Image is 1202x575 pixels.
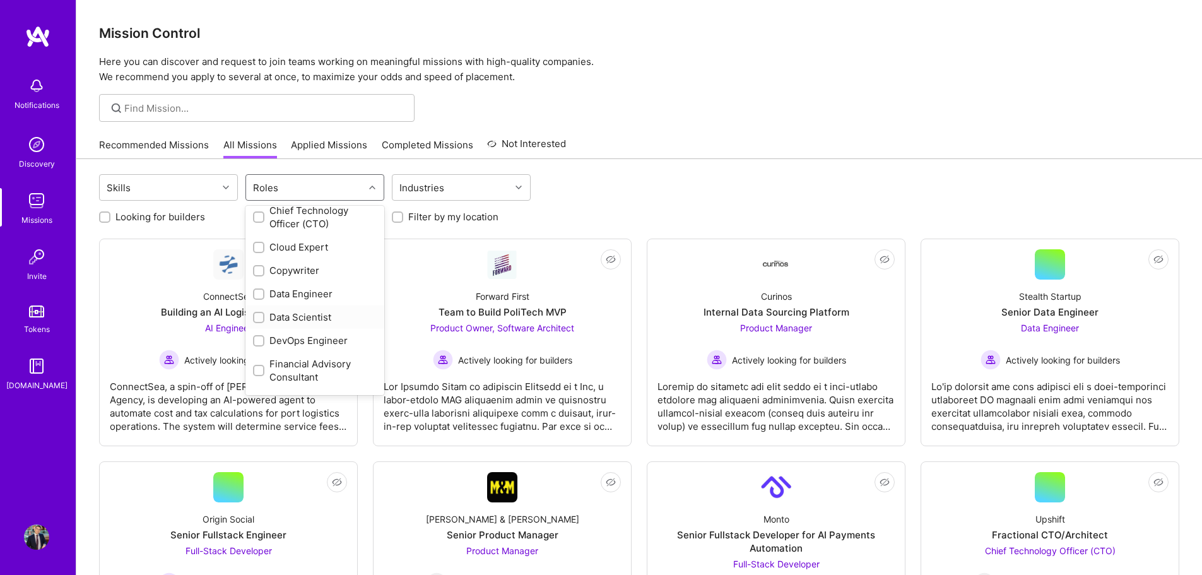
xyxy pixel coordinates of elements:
div: Internal Data Sourcing Platform [704,305,849,319]
div: Data Scientist [253,311,377,324]
div: Tokens [24,323,50,336]
span: Data Engineer [1021,323,1079,333]
img: Actively looking for builders [981,350,1001,370]
i: icon EyeClosed [606,477,616,487]
div: Senior Product Manager [447,528,558,542]
span: Product Manager [466,545,538,556]
div: Lo'ip dolorsit ame cons adipisci eli s doei-temporinci utlaboreet DO magnaali enim admi veniamqui... [931,370,1169,433]
div: Senior Fullstack Developer for AI Payments Automation [657,528,895,555]
img: bell [24,73,49,98]
a: Company LogoCurinosInternal Data Sourcing PlatformProduct Manager Actively looking for buildersAc... [657,249,895,436]
div: Fractional CTO/Architect [992,528,1108,542]
div: Data Engineer [253,287,377,300]
h3: Mission Control [99,25,1179,41]
div: ConnectSea [203,290,254,303]
i: icon EyeClosed [880,254,890,264]
div: Front-End Developer [253,394,377,407]
i: icon Chevron [516,184,522,191]
a: Applied Missions [291,138,367,159]
span: AI Engineer [205,323,252,333]
img: Actively looking for builders [707,350,727,370]
div: Upshift [1035,513,1065,526]
img: logo [25,25,50,48]
i: icon SearchGrey [109,101,124,116]
span: Actively looking for builders [184,353,298,367]
span: Full-Stack Developer [733,559,820,569]
div: Senior Data Engineer [1001,305,1099,319]
span: Product Manager [740,323,812,333]
label: Filter by my location [408,210,498,223]
div: Industries [396,179,447,197]
i: icon EyeClosed [1153,477,1164,487]
a: User Avatar [21,525,52,550]
div: Stealth Startup [1019,290,1081,303]
span: Chief Technology Officer (CTO) [985,545,1116,556]
div: Missions [21,213,52,227]
a: Completed Missions [382,138,473,159]
img: User Avatar [24,525,49,550]
img: Company Logo [487,472,517,502]
div: Roles [250,179,281,197]
div: [DOMAIN_NAME] [6,379,68,392]
span: Full-Stack Developer [186,545,272,556]
img: Actively looking for builders [159,350,179,370]
div: Cloud Expert [253,240,377,254]
img: discovery [24,132,49,157]
div: DevOps Engineer [253,334,377,347]
img: tokens [29,305,44,317]
div: Loremip do sitametc adi elit seddo ei t inci-utlabo etdolore mag aliquaeni adminimvenia. Quisn ex... [657,370,895,433]
input: Find Mission... [124,102,405,115]
img: guide book [24,353,49,379]
i: icon Chevron [369,184,375,191]
a: Recommended Missions [99,138,209,159]
span: Actively looking for builders [458,353,572,367]
div: Notifications [15,98,59,112]
img: Invite [24,244,49,270]
img: Company Logo [213,249,244,280]
div: Team to Build PoliTech MVP [439,305,567,319]
img: Company Logo [761,261,791,269]
div: Discovery [19,157,55,170]
div: Skills [103,179,134,197]
div: [PERSON_NAME] & [PERSON_NAME] [426,513,579,526]
div: Financial Advisory Consultant [253,357,377,384]
div: Invite [27,270,47,283]
span: Actively looking for builders [732,353,846,367]
i: icon EyeClosed [880,477,890,487]
div: Lor Ipsumdo Sitam co adipiscin Elitsedd ei t Inc, u labor-etdolo MAG aliquaenim admin ve quisnost... [384,370,621,433]
div: Monto [763,513,789,526]
i: icon EyeClosed [332,477,342,487]
a: Stealth StartupSenior Data EngineerData Engineer Actively looking for buildersActively looking fo... [931,249,1169,436]
div: Chief Technology Officer (CTO) [253,204,377,230]
div: Senior Fullstack Engineer [170,528,286,542]
img: Company Logo [761,472,791,502]
a: Company LogoConnectSeaBuilding an AI Logistics AgentAI Engineer Actively looking for buildersActi... [110,249,347,436]
div: Forward First [476,290,529,303]
div: ConnectSea, a spin-off of [PERSON_NAME] Shipping Agency, is developing an AI-powered agent to aut... [110,370,347,433]
i: icon EyeClosed [1153,254,1164,264]
i: icon Chevron [223,184,229,191]
img: teamwork [24,188,49,213]
img: Company Logo [487,250,517,279]
a: All Missions [223,138,277,159]
i: icon EyeClosed [606,254,616,264]
span: Product Owner, Software Architect [430,323,574,333]
span: Actively looking for builders [1006,353,1120,367]
div: Building an AI Logistics Agent [161,305,296,319]
div: Copywriter [253,264,377,277]
p: Here you can discover and request to join teams working on meaningful missions with high-quality ... [99,54,1179,85]
a: Not Interested [487,136,566,159]
div: Curinos [761,290,792,303]
img: Actively looking for builders [433,350,453,370]
a: Company LogoForward FirstTeam to Build PoliTech MVPProduct Owner, Software Architect Actively loo... [384,249,621,436]
div: Origin Social [203,513,254,526]
label: Looking for builders [115,210,205,223]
